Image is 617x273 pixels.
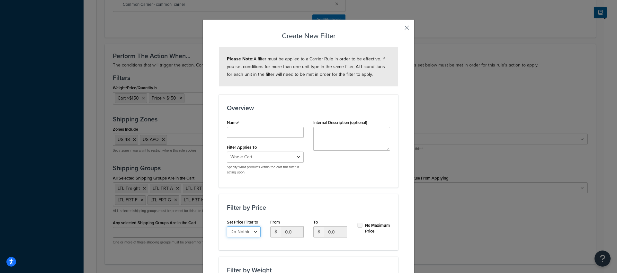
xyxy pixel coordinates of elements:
[219,31,398,41] h3: Create New Filter
[227,104,390,111] h3: Overview
[227,145,257,150] label: Filter Applies To
[227,165,304,175] p: Specify what products within the cart this filter is acting upon.
[365,223,390,234] label: No Maximum Price
[313,120,367,125] label: Internal Description (optional)
[313,220,318,225] label: To
[227,56,254,62] strong: Please Note:
[270,226,281,237] span: $
[227,204,390,211] h3: Filter by Price
[313,226,324,237] span: $
[227,56,385,78] span: A filter must be applied to a Carrier Rule in order to be effective. If you set conditions for mo...
[227,120,239,125] label: Name
[270,220,280,225] label: From
[227,220,258,225] label: Set Price Filter to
